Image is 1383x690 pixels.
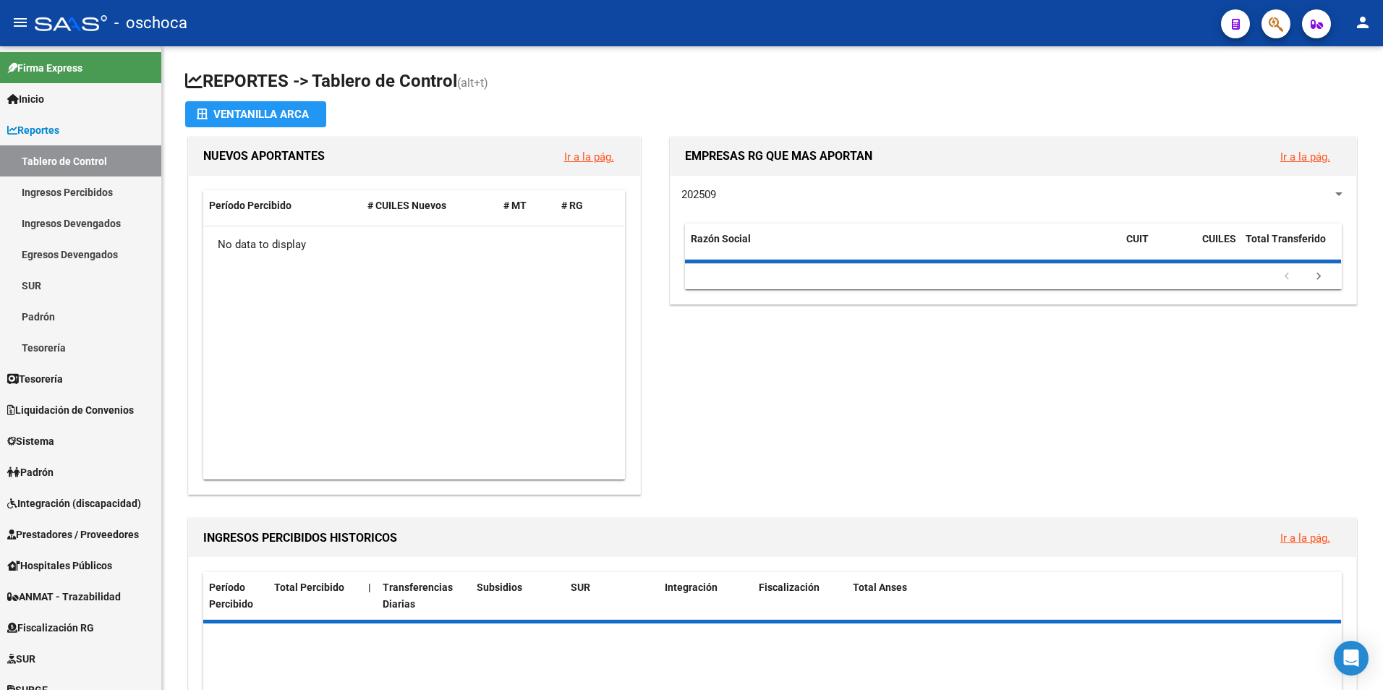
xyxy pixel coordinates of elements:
span: | [368,582,371,593]
datatable-header-cell: Transferencias Diarias [377,572,471,620]
div: Ventanilla ARCA [197,101,315,127]
span: Integración (discapacidad) [7,495,141,511]
datatable-header-cell: Período Percibido [203,572,268,620]
span: # MT [503,200,527,211]
span: Sistema [7,433,54,449]
a: go to previous page [1273,269,1301,285]
button: Ir a la pág. [1269,524,1342,551]
span: SUR [7,651,35,667]
datatable-header-cell: | [362,572,377,620]
span: Firma Express [7,60,82,76]
span: Período Percibido [209,582,253,610]
mat-icon: person [1354,14,1371,31]
datatable-header-cell: CUIT [1120,223,1196,271]
span: Tesorería [7,371,63,387]
button: Ventanilla ARCA [185,101,326,127]
span: Razón Social [691,233,751,244]
datatable-header-cell: Total Transferido [1240,223,1341,271]
span: Liquidación de Convenios [7,402,134,418]
span: Transferencias Diarias [383,582,453,610]
a: Ir a la pág. [1280,150,1330,163]
datatable-header-cell: Total Anses [847,572,1330,620]
span: Subsidios [477,582,522,593]
datatable-header-cell: # CUILES Nuevos [362,190,498,221]
mat-icon: menu [12,14,29,31]
span: NUEVOS APORTANTES [203,149,325,163]
button: Ir a la pág. [1269,143,1342,170]
datatable-header-cell: Razón Social [685,223,1120,271]
span: Prestadores / Proveedores [7,527,139,542]
button: Ir a la pág. [553,143,626,170]
datatable-header-cell: CUILES [1196,223,1240,271]
div: Open Intercom Messenger [1334,641,1369,676]
span: # RG [561,200,583,211]
span: EMPRESAS RG QUE MAS APORTAN [685,149,872,163]
span: # CUILES Nuevos [367,200,446,211]
span: Hospitales Públicos [7,558,112,574]
span: Inicio [7,91,44,107]
datatable-header-cell: Total Percibido [268,572,362,620]
a: Ir a la pág. [1280,532,1330,545]
span: SUR [571,582,590,593]
datatable-header-cell: SUR [565,572,659,620]
span: CUILES [1202,233,1236,244]
span: Total Anses [853,582,907,593]
span: Integración [665,582,718,593]
h1: REPORTES -> Tablero de Control [185,69,1360,95]
span: - oschoca [114,7,187,39]
span: CUIT [1126,233,1149,244]
datatable-header-cell: Subsidios [471,572,565,620]
datatable-header-cell: Integración [659,572,753,620]
span: INGRESOS PERCIBIDOS HISTORICOS [203,531,397,545]
span: Fiscalización RG [7,620,94,636]
a: Ir a la pág. [564,150,614,163]
datatable-header-cell: # MT [498,190,556,221]
span: Período Percibido [209,200,292,211]
span: 202509 [681,188,716,201]
span: ANMAT - Trazabilidad [7,589,121,605]
a: go to next page [1305,269,1332,285]
span: Padrón [7,464,54,480]
span: Reportes [7,122,59,138]
datatable-header-cell: Período Percibido [203,190,362,221]
span: Total Percibido [274,582,344,593]
div: No data to display [203,226,624,263]
span: Fiscalización [759,582,820,593]
span: Total Transferido [1246,233,1326,244]
datatable-header-cell: Fiscalización [753,572,847,620]
datatable-header-cell: # RG [556,190,613,221]
span: (alt+t) [457,76,488,90]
